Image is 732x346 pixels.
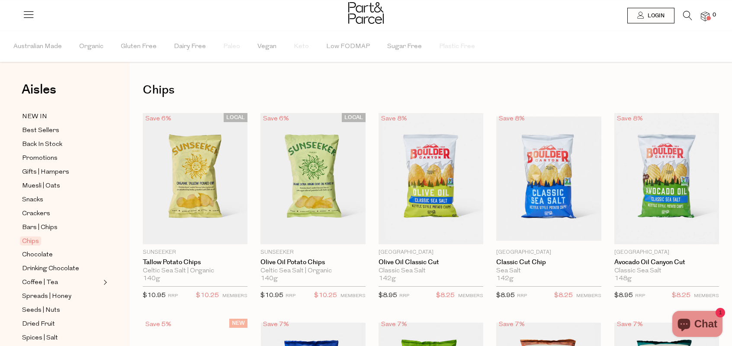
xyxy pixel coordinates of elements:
div: Save 5% [143,319,174,330]
span: Sugar Free [387,32,422,62]
img: Olive Oil Classic Cut [379,113,483,244]
span: 140g [260,275,278,283]
span: Crackers [22,209,50,219]
span: NEW IN [22,112,47,122]
div: Save 8% [379,113,410,125]
div: Celtic Sea Salt | Organic [260,267,365,275]
span: $8.25 [436,290,455,301]
span: $8.25 [554,290,573,301]
a: Avocado Oil Canyon Cut [614,259,719,266]
span: Coffee | Tea [22,278,58,288]
span: NEW [229,319,247,328]
span: Organic [79,32,103,62]
span: Best Sellers [22,126,59,136]
small: MEMBERS [576,294,601,298]
a: Spreads | Honey [22,291,101,302]
span: $8.25 [672,290,690,301]
span: $10.25 [196,290,219,301]
a: Login [627,8,674,23]
span: Muesli | Oats [22,181,60,191]
a: NEW IN [22,111,101,122]
span: 0 [710,11,718,19]
span: 148g [614,275,632,283]
span: Promotions [22,153,58,164]
a: Olive Oil Classic Cut [379,259,483,266]
a: Tallow Potato Chips [143,259,247,266]
small: RRP [286,294,295,298]
h1: Chips [143,80,719,100]
p: [GEOGRAPHIC_DATA] [496,249,601,256]
span: Bars | Chips [22,223,58,233]
a: Best Sellers [22,125,101,136]
span: $8.95 [614,292,633,299]
small: MEMBERS [222,294,247,298]
div: Classic Sea Salt [379,267,483,275]
small: RRP [635,294,645,298]
a: Back In Stock [22,139,101,150]
span: LOCAL [342,113,366,122]
span: Snacks [22,195,43,205]
img: Part&Parcel [348,2,384,24]
div: Save 7% [379,319,410,330]
span: 142g [379,275,396,283]
div: Save 8% [496,113,527,125]
span: $10.95 [260,292,283,299]
div: Save 8% [614,113,645,125]
a: Promotions [22,153,101,164]
inbox-online-store-chat: Shopify online store chat [670,311,725,339]
div: Save 6% [143,113,174,125]
span: Dairy Free [174,32,206,62]
small: MEMBERS [694,294,719,298]
a: Drinking Chocolate [22,263,101,274]
p: Sunseeker [143,249,247,256]
span: Australian Made [13,32,62,62]
span: Login [645,12,665,19]
p: [GEOGRAPHIC_DATA] [379,249,483,256]
div: Save 7% [260,319,292,330]
a: Chips [22,236,101,246]
span: Paleo [223,32,240,62]
small: MEMBERS [458,294,483,298]
div: Save 6% [260,113,292,125]
p: Sunseeker [260,249,365,256]
a: Bars | Chips [22,222,101,233]
button: Expand/Collapse Coffee | Tea [101,277,107,288]
a: Snacks [22,194,101,205]
div: Save 7% [614,319,645,330]
span: $10.25 [314,290,337,301]
a: Crackers [22,208,101,219]
span: Back In Stock [22,139,62,150]
span: Keto [294,32,309,62]
span: Spices | Salt [22,333,58,343]
a: 0 [701,12,710,21]
span: Seeds | Nuts [22,305,60,316]
small: RRP [399,294,409,298]
a: Coffee | Tea [22,277,101,288]
span: Low FODMAP [326,32,370,62]
span: 142g [496,275,514,283]
img: Olive Oil Potato Chips [260,113,365,244]
span: $8.95 [379,292,397,299]
a: Muesli | Oats [22,181,101,191]
img: Classic Cut Chip [496,116,601,240]
span: LOCAL [224,113,247,122]
span: Plastic Free [439,32,475,62]
span: Spreads | Honey [22,291,71,302]
img: Avocado Oil Canyon Cut [614,113,719,244]
small: RRP [168,294,178,298]
a: Chocolate [22,249,101,260]
div: Sea Salt [496,267,601,275]
small: RRP [517,294,527,298]
a: Dried Fruit [22,319,101,330]
span: Dried Fruit [22,319,55,330]
a: Gifts | Hampers [22,167,101,178]
a: Olive Oil Potato Chips [260,259,365,266]
span: Drinking Chocolate [22,264,79,274]
small: MEMBERS [340,294,366,298]
a: Spices | Salt [22,333,101,343]
p: [GEOGRAPHIC_DATA] [614,249,719,256]
span: Gifts | Hampers [22,167,69,178]
img: Tallow Potato Chips [143,113,247,244]
span: Chips [20,236,41,246]
span: Gluten Free [121,32,157,62]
